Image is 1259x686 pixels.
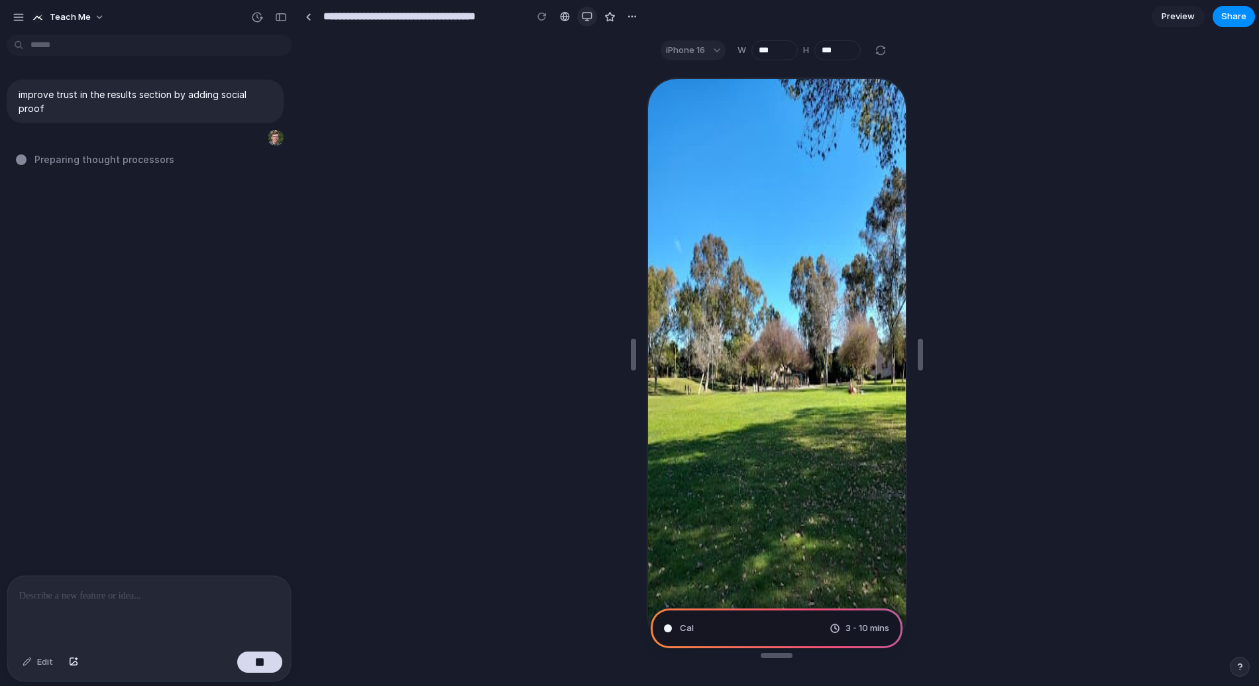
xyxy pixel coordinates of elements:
button: Share [1213,6,1255,27]
span: 3 - 10 mins [846,622,889,635]
button: Teach Me [26,7,111,28]
span: Preview [1162,10,1195,23]
label: H [803,44,809,57]
span: Share [1221,10,1246,23]
a: Preview [1152,6,1205,27]
span: Teach Me [50,11,91,24]
span: Preparing thought processors [34,152,174,166]
label: W [738,44,746,57]
span: Cal [680,622,694,635]
p: improve trust in the results section by adding social proof [19,87,272,115]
